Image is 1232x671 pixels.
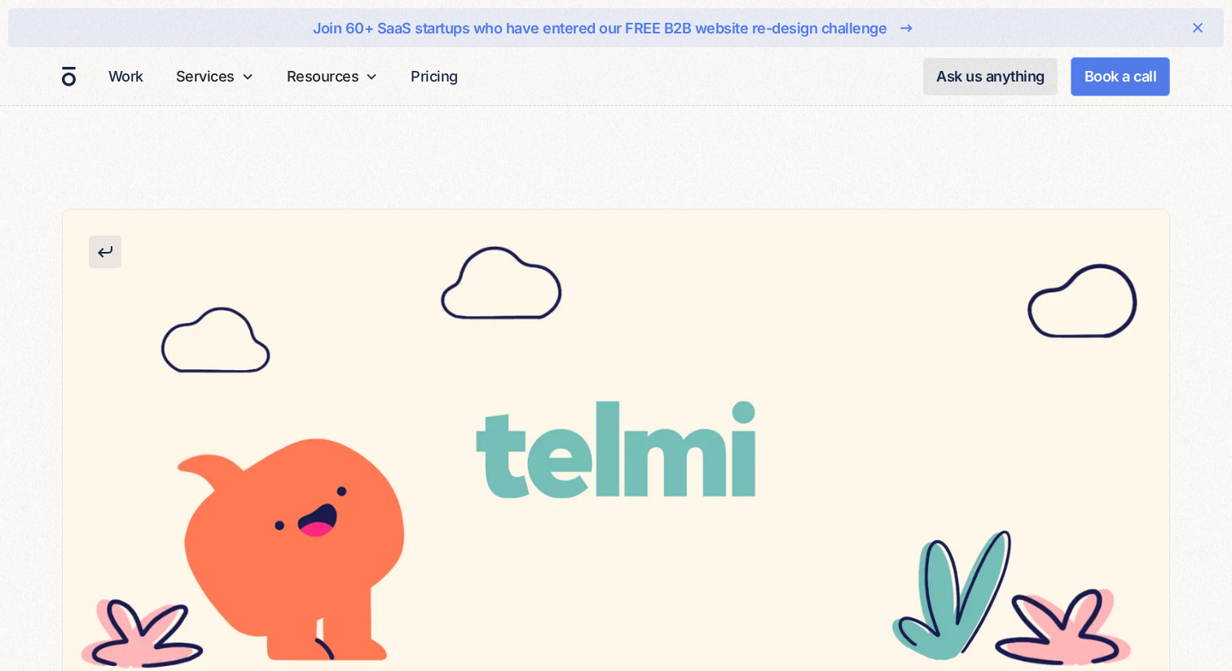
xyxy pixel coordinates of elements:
[102,60,150,92] a: Work
[60,15,1172,41] a: Join 60+ SaaS startups who have entered our FREE B2B website re-design challenge
[313,17,887,39] div: Join 60+ SaaS startups who have entered our FREE B2B website re-design challenge
[287,65,359,87] div: Resources
[280,47,385,105] div: Resources
[923,58,1058,95] a: Ask us anything
[62,66,76,87] a: home
[404,60,464,92] a: Pricing
[176,65,235,87] div: Services
[1071,57,1171,96] a: Book a call
[169,47,261,105] div: Services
